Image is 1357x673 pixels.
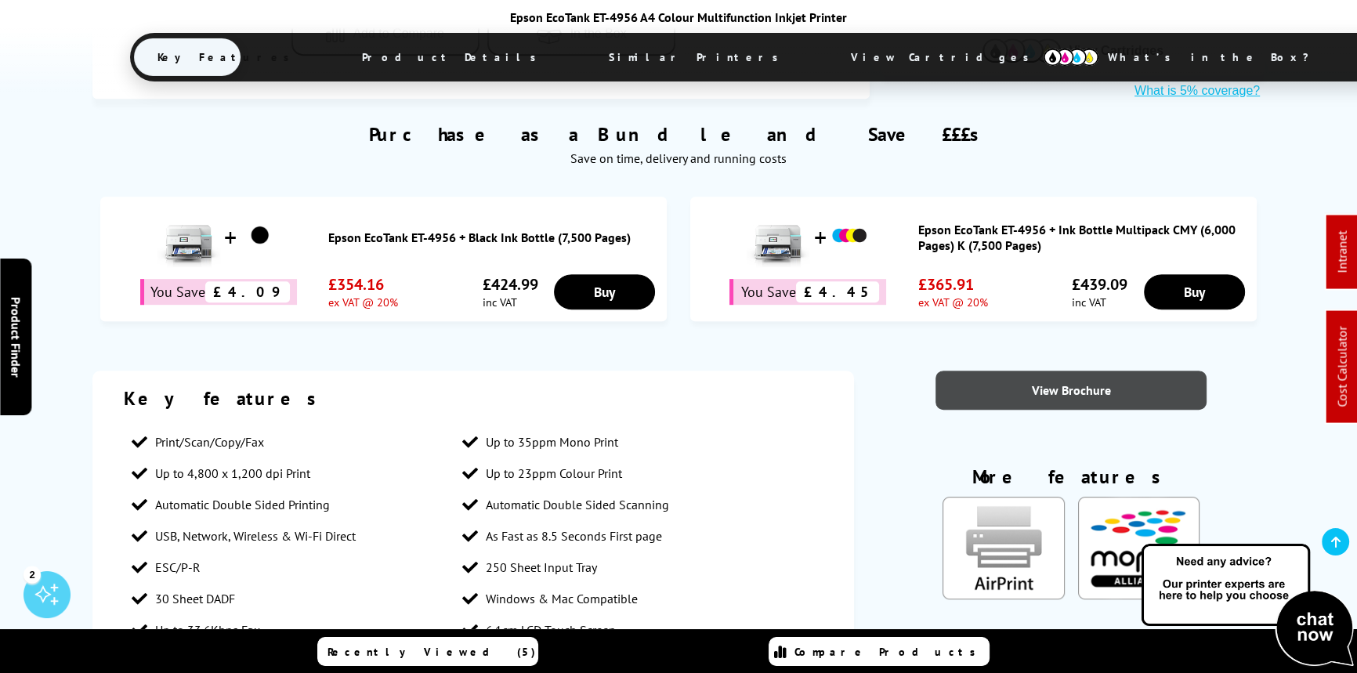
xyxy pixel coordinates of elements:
[155,528,356,544] span: USB, Network, Wireless & Wi-Fi Direct
[157,204,220,267] img: Epson EcoTank ET-4956 + Black Ink Bottle (7,500 Pages)
[155,559,201,575] span: ESC/P-R
[486,528,662,544] span: As Fast as 8.5 Seconds First page
[327,645,536,659] span: Recently Viewed (5)
[155,591,235,606] span: 30 Sheet DADF
[918,274,988,295] span: £365.91
[796,281,879,302] span: £4.45
[830,216,869,255] img: Epson EcoTank ET-4956 + Ink Bottle Multipack CMY (6,000 Pages) K (7,500 Pages)
[241,216,280,255] img: Epson EcoTank ET-4956 + Black Ink Bottle (7,500 Pages)
[486,622,616,638] span: 6.1cm LCD Touch Screen
[486,559,597,575] span: 250 Sheet Input Tray
[130,9,1227,25] div: Epson EcoTank ET-4956 A4 Colour Multifunction Inkjet Printer
[943,587,1065,602] a: KeyFeatureModal85
[328,230,659,245] a: Epson EcoTank ET-4956 + Black Ink Bottle (7,500 Pages)
[486,591,638,606] span: Windows & Mac Compatible
[1072,295,1127,309] span: inc VAT
[827,37,1067,78] span: View Cartridges
[1138,541,1357,670] img: Open Live Chat window
[486,465,622,481] span: Up to 23ppm Colour Print
[1078,587,1200,602] a: KeyFeatureModal324
[935,465,1207,497] div: More features
[8,296,24,377] span: Product Finder
[1084,38,1348,76] span: What’s in the Box?
[155,497,330,512] span: Automatic Double Sided Printing
[943,497,1065,599] img: AirPrint
[1144,274,1245,309] a: Buy
[134,38,321,76] span: Key Features
[24,566,41,583] div: 2
[155,434,264,450] span: Print/Scan/Copy/Fax
[483,274,538,295] span: £424.99
[729,279,886,305] div: You Save
[92,99,1265,174] div: Purchase as a Bundle and Save £££s
[1334,327,1350,407] a: Cost Calculator
[1072,274,1127,295] span: £439.09
[328,274,398,295] span: £354.16
[585,38,810,76] span: Similar Printers
[205,281,290,302] span: £4.09
[1334,231,1350,273] a: Intranet
[155,465,310,481] span: Up to 4,800 x 1,200 dpi Print
[328,295,398,309] span: ex VAT @ 20%
[486,434,618,450] span: Up to 35ppm Mono Print
[140,279,297,305] div: You Save
[769,637,990,666] a: Compare Products
[486,497,669,512] span: Automatic Double Sided Scanning
[1078,497,1200,599] img: Mopria Certified
[747,204,809,267] img: Epson EcoTank ET-4956 + Ink Bottle Multipack CMY (6,000 Pages) K (7,500 Pages)
[483,295,538,309] span: inc VAT
[918,295,988,309] span: ex VAT @ 20%
[935,371,1207,410] a: View Brochure
[155,622,260,638] span: Up to 33.6Kbps Fax
[124,386,823,411] div: Key features
[112,150,1245,166] div: Save on time, delivery and running costs
[338,38,568,76] span: Product Details
[317,637,538,666] a: Recently Viewed (5)
[554,274,655,309] a: Buy
[918,222,1249,253] a: Epson EcoTank ET-4956 + Ink Bottle Multipack CMY (6,000 Pages) K (7,500 Pages)
[794,645,984,659] span: Compare Products
[1044,49,1098,66] img: cmyk-icon.svg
